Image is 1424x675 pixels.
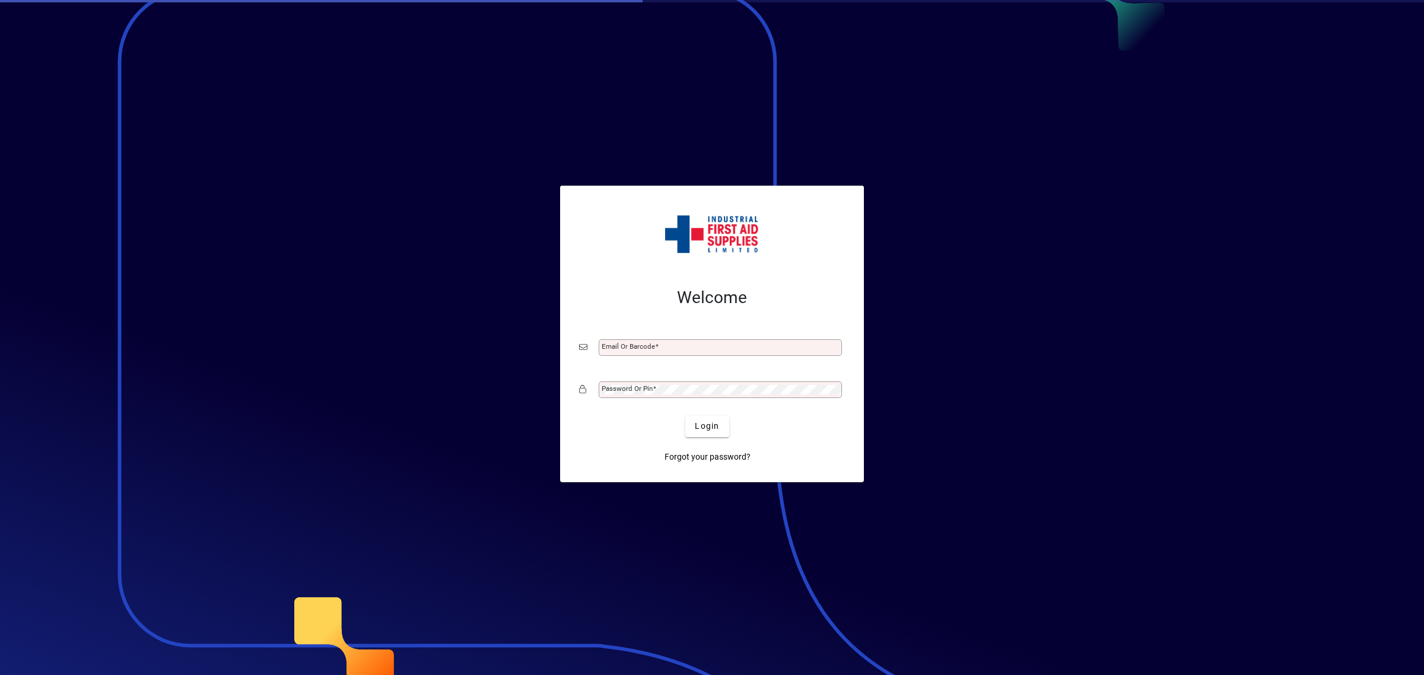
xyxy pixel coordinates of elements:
mat-label: Email or Barcode [602,342,655,351]
span: Forgot your password? [665,451,751,463]
button: Login [685,416,729,437]
mat-label: Password or Pin [602,384,653,393]
span: Login [695,420,719,432]
h2: Welcome [579,288,845,308]
a: Forgot your password? [660,447,755,468]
